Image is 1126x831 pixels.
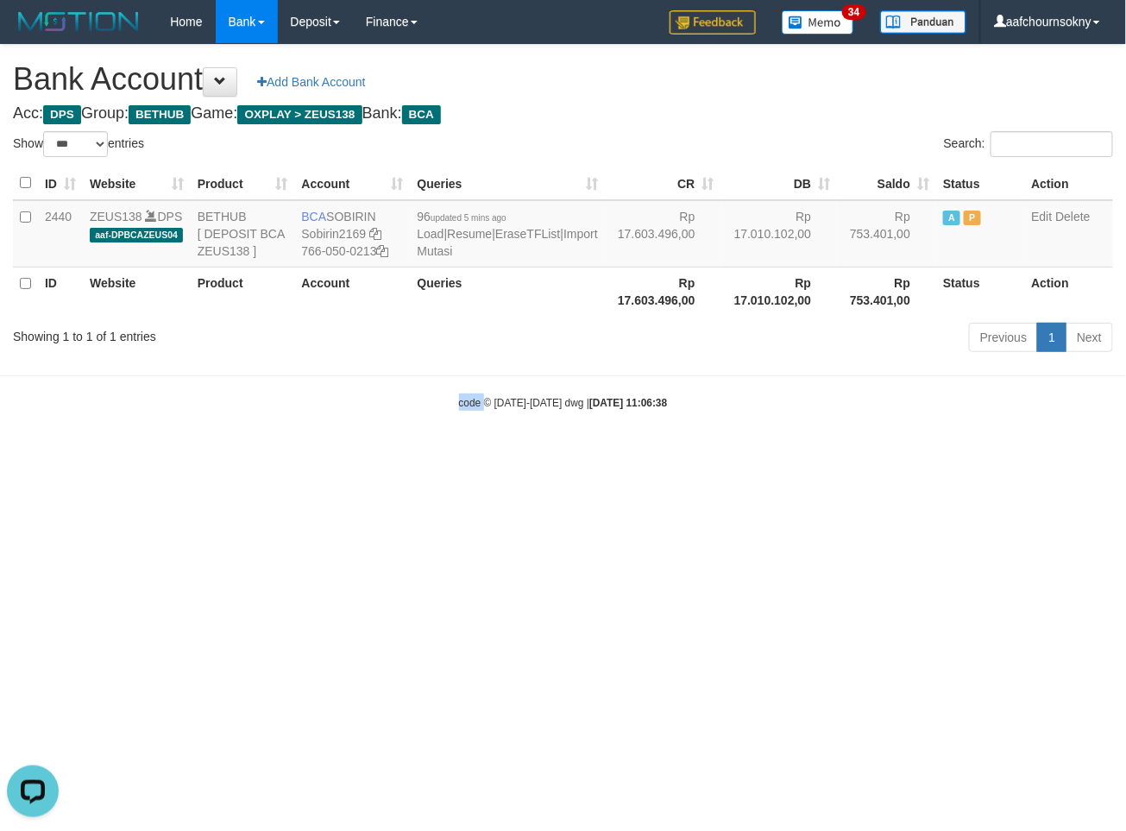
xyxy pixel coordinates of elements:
td: BETHUB [ DEPOSIT BCA ZEUS138 ] [191,200,295,268]
th: Rp 17.010.102,00 [721,267,838,316]
a: Load [417,227,443,241]
span: 34 [842,4,865,20]
img: panduan.png [880,10,966,34]
div: Showing 1 to 1 of 1 entries [13,321,456,345]
a: Edit [1031,210,1052,223]
a: EraseTFList [495,227,560,241]
th: Action [1024,267,1113,316]
span: BCA [402,105,441,124]
th: Website: activate to sort column ascending [83,167,191,200]
th: Rp 753.401,00 [837,267,936,316]
a: Copy Sobirin2169 to clipboard [369,227,381,241]
span: Active [943,211,960,225]
th: ID [38,267,83,316]
small: code © [DATE]-[DATE] dwg | [459,397,668,409]
a: Next [1066,323,1113,352]
a: Previous [969,323,1038,352]
a: Sobirin2169 [301,227,366,241]
th: Queries: activate to sort column ascending [410,167,604,200]
a: Delete [1055,210,1090,223]
a: ZEUS138 [90,210,142,223]
img: Feedback.jpg [670,10,756,35]
h4: Acc: Group: Game: Bank: [13,105,1113,123]
th: DB: activate to sort column ascending [721,167,838,200]
th: Queries [410,267,604,316]
span: aaf-DPBCAZEUS04 [90,228,183,242]
th: Action [1024,167,1113,200]
th: Product: activate to sort column ascending [191,167,295,200]
th: CR: activate to sort column ascending [605,167,721,200]
td: SOBIRIN 766-050-0213 [294,200,410,268]
span: BETHUB [129,105,191,124]
a: 1 [1037,323,1066,352]
input: Search: [991,131,1113,157]
span: Paused [964,211,981,225]
th: Website [83,267,191,316]
h1: Bank Account [13,62,1113,97]
a: Add Bank Account [246,67,376,97]
label: Show entries [13,131,144,157]
th: ID: activate to sort column ascending [38,167,83,200]
th: Account: activate to sort column ascending [294,167,410,200]
th: Rp 17.603.496,00 [605,267,721,316]
img: MOTION_logo.png [13,9,144,35]
th: Status [936,267,1024,316]
span: updated 5 mins ago [431,213,506,223]
a: Copy 7660500213 to clipboard [377,244,389,258]
span: | | | [417,210,597,258]
span: OXPLAY > ZEUS138 [237,105,362,124]
td: Rp 17.603.496,00 [605,200,721,268]
th: Status [936,167,1024,200]
label: Search: [944,131,1113,157]
span: BCA [301,210,326,223]
td: Rp 753.401,00 [837,200,936,268]
select: Showentries [43,131,108,157]
td: 2440 [38,200,83,268]
td: DPS [83,200,191,268]
th: Account [294,267,410,316]
a: Resume [447,227,492,241]
td: Rp 17.010.102,00 [721,200,838,268]
strong: [DATE] 11:06:38 [589,397,667,409]
img: Button%20Memo.svg [782,10,854,35]
th: Saldo: activate to sort column ascending [837,167,936,200]
span: DPS [43,105,81,124]
span: 96 [417,210,506,223]
a: Import Mutasi [417,227,597,258]
th: Product [191,267,295,316]
button: Open LiveChat chat widget [7,7,59,59]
